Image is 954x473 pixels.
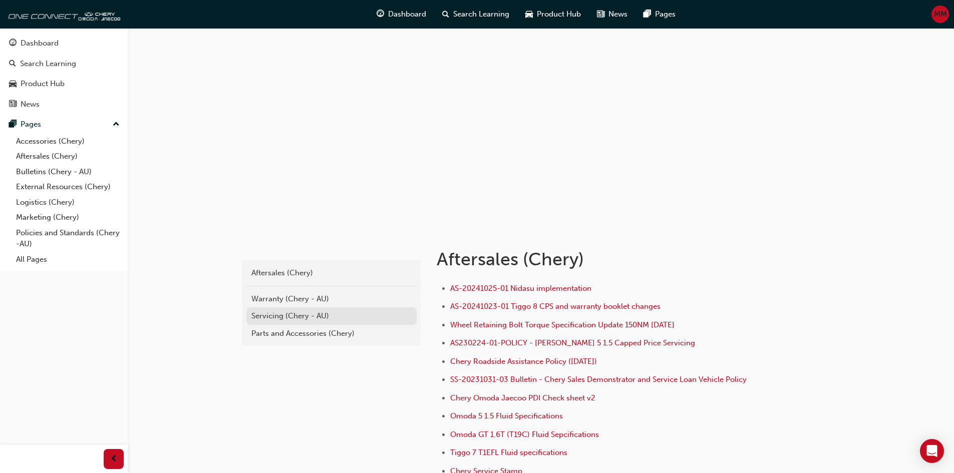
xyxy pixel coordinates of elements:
[110,453,118,465] span: prev-icon
[388,9,426,20] span: Dashboard
[450,320,675,329] a: Wheel Retaining Bolt Torque Specification Update 150NM [DATE]
[5,4,120,24] img: oneconnect
[608,9,627,20] span: News
[246,325,417,342] a: Parts and Accessories (Chery)
[9,120,17,129] span: pages-icon
[931,6,949,23] button: MM
[369,4,434,25] a: guage-iconDashboard
[20,58,76,70] div: Search Learning
[12,164,124,180] a: Bulletins (Chery - AU)
[9,80,17,89] span: car-icon
[113,118,120,131] span: up-icon
[21,119,41,130] div: Pages
[525,8,533,21] span: car-icon
[537,9,581,20] span: Product Hub
[517,4,589,25] a: car-iconProduct Hub
[4,95,124,114] a: News
[12,179,124,195] a: External Resources (Chery)
[450,338,695,347] a: AS230224-01-POLICY - [PERSON_NAME] 5 1.5 Capped Price Servicing
[9,60,16,69] span: search-icon
[597,8,604,21] span: news-icon
[377,8,384,21] span: guage-icon
[12,134,124,149] a: Accessories (Chery)
[434,4,517,25] a: search-iconSearch Learning
[251,310,412,322] div: Servicing (Chery - AU)
[4,55,124,73] a: Search Learning
[246,290,417,308] a: Warranty (Chery - AU)
[450,411,563,420] a: Omoda 5 1.5 Fluid Specifications
[4,34,124,53] a: Dashboard
[9,100,17,109] span: news-icon
[12,225,124,252] a: Policies and Standards (Chery -AU)
[9,39,17,48] span: guage-icon
[251,293,412,305] div: Warranty (Chery - AU)
[442,8,449,21] span: search-icon
[4,115,124,134] button: Pages
[12,252,124,267] a: All Pages
[246,264,417,282] a: Aftersales (Chery)
[920,439,944,463] div: Open Intercom Messenger
[589,4,635,25] a: news-iconNews
[21,99,40,110] div: News
[21,78,65,90] div: Product Hub
[450,302,661,311] a: AS-20241023-01 Tiggo 8 CPS and warranty booklet changes
[12,195,124,210] a: Logistics (Chery)
[21,38,59,49] div: Dashboard
[12,149,124,164] a: Aftersales (Chery)
[450,448,567,457] a: Tiggo 7 T1EFL Fluid specifications
[4,75,124,93] a: Product Hub
[644,8,651,21] span: pages-icon
[4,32,124,115] button: DashboardSearch LearningProduct HubNews
[246,307,417,325] a: Servicing (Chery - AU)
[635,4,684,25] a: pages-iconPages
[251,328,412,339] div: Parts and Accessories (Chery)
[251,267,412,279] div: Aftersales (Chery)
[934,9,947,20] span: MM
[450,375,747,384] a: SS-20231031-03 Bulletin - Chery Sales Demonstrator and Service Loan Vehicle Policy
[655,9,676,20] span: Pages
[450,430,599,439] a: Omoda GT 1.6T (T19C) Fluid Sepcifications
[12,210,124,225] a: Marketing (Chery)
[450,393,595,402] a: Chery Omoda Jaecoo PDI Check sheet v2
[453,9,509,20] span: Search Learning
[437,248,765,270] h1: Aftersales (Chery)
[450,284,591,293] a: AS-20241025-01 Nidasu implementation
[450,357,597,366] a: Chery Roadside Assistance Policy ([DATE])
